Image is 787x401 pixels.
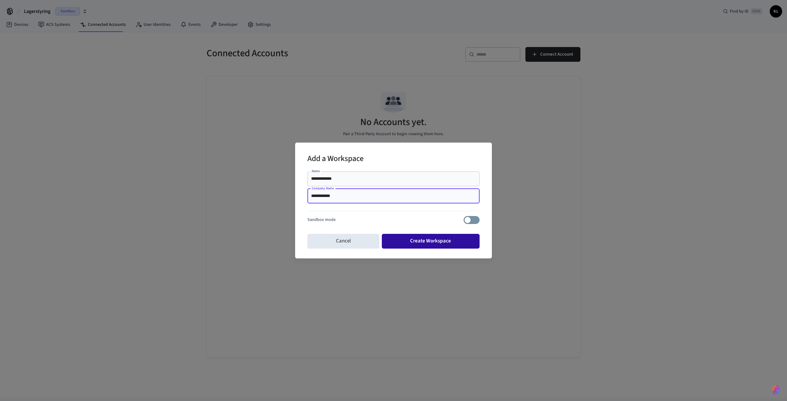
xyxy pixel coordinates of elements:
label: Name [312,169,320,173]
h2: Add a Workspace [307,150,364,169]
p: Sandbox mode [307,217,336,223]
img: SeamLogoGradient.69752ec5.svg [772,385,780,395]
button: Cancel [307,234,379,249]
button: Create Workspace [382,234,480,249]
label: Company Name [312,186,334,191]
